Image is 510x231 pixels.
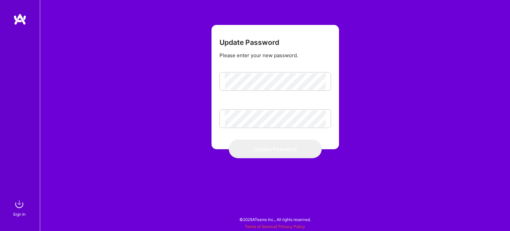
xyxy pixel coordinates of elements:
[13,211,26,218] div: Sign In
[278,224,305,229] a: Privacy Policy
[219,52,298,59] div: Please enter your new password.
[245,224,305,229] span: |
[219,38,279,47] h3: Update Password
[13,197,26,211] img: sign in
[40,211,510,228] div: © 2025 ATeams Inc., All rights reserved.
[229,140,322,158] button: Update Password
[14,197,26,218] a: sign inSign In
[13,13,27,25] img: logo
[245,224,276,229] a: Terms of Service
